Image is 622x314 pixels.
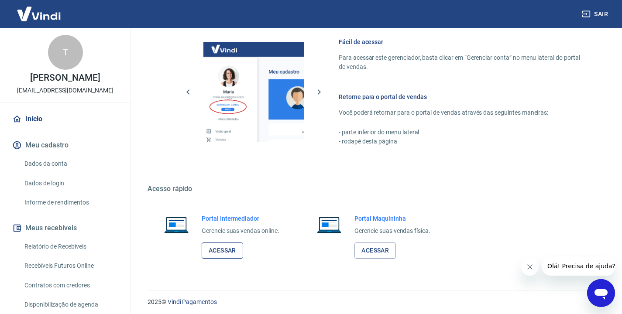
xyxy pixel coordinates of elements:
p: Para acessar este gerenciador, basta clicar em “Gerenciar conta” no menu lateral do portal de ven... [339,53,580,72]
button: Meu cadastro [10,136,120,155]
img: Imagem de um notebook aberto [311,214,347,235]
p: Você poderá retornar para o portal de vendas através das seguintes maneiras: [339,108,580,117]
a: Relatório de Recebíveis [21,238,120,256]
img: Imagem de um notebook aberto [158,214,195,235]
h6: Retorne para o portal de vendas [339,92,580,101]
button: Meus recebíveis [10,218,120,238]
h6: Portal Intermediador [202,214,279,223]
a: Dados da conta [21,155,120,173]
a: Informe de rendimentos [21,194,120,212]
div: T [48,35,83,70]
p: Gerencie suas vendas online. [202,226,279,235]
img: Vindi [10,0,67,27]
h6: Fácil de acessar [339,38,580,46]
a: Recebíveis Futuros Online [21,257,120,275]
h5: Acesso rápido [148,184,601,193]
iframe: Mensagem da empresa [542,256,615,276]
a: Dados de login [21,174,120,192]
iframe: Fechar mensagem [521,258,539,276]
a: Acessar [202,242,243,259]
a: Vindi Pagamentos [168,298,217,305]
a: Disponibilização de agenda [21,296,120,314]
a: Início [10,109,120,129]
button: Sair [580,6,612,22]
span: Olá! Precisa de ajuda? [5,6,73,13]
a: Acessar [354,242,396,259]
p: 2025 © [148,297,601,307]
p: [EMAIL_ADDRESS][DOMAIN_NAME] [17,86,113,95]
h6: Portal Maquininha [354,214,430,223]
p: [PERSON_NAME] [30,73,100,82]
a: Contratos com credores [21,276,120,294]
p: - rodapé desta página [339,137,580,146]
img: Imagem da dashboard mostrando o botão de gerenciar conta na sidebar no lado esquerdo [203,42,304,142]
p: Gerencie suas vendas física. [354,226,430,235]
iframe: Botão para abrir a janela de mensagens [587,279,615,307]
p: - parte inferior do menu lateral [339,128,580,137]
